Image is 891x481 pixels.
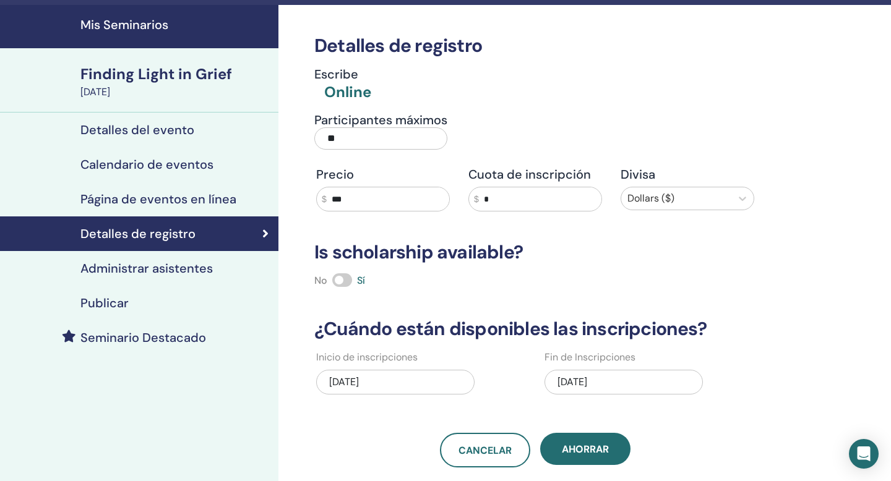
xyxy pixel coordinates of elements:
span: Ahorrar [562,443,609,456]
div: [DATE] [544,370,703,394]
div: [DATE] [80,85,271,100]
input: Participantes máximos [314,127,447,150]
span: $ [474,193,479,206]
h4: Detalles del evento [80,122,194,137]
h4: Precio [316,167,450,182]
h3: Detalles de registro [307,35,764,57]
button: Ahorrar [540,433,631,465]
label: Fin de Inscripciones [544,350,635,365]
span: No [314,274,327,287]
div: Finding Light in Grief [80,64,271,85]
span: $ [322,193,327,206]
h4: Publicar [80,296,129,310]
h4: Escribe [314,67,371,82]
h4: Cuota de inscripción [468,167,602,182]
h4: Seminario Destacado [80,330,206,345]
h4: Calendario de eventos [80,157,213,172]
span: Cancelar [458,444,512,457]
span: Sí [357,274,365,287]
h3: ¿Cuándo están disponibles las inscripciones? [307,318,764,340]
div: [DATE] [316,370,475,394]
h3: Is scholarship available? [307,241,764,263]
h4: Participantes máximos [314,113,447,127]
div: Open Intercom Messenger [849,439,879,469]
h4: Mis Seminarios [80,17,271,32]
a: Finding Light in Grief[DATE] [73,64,278,100]
h4: Administrar asistentes [80,261,213,276]
h4: Divisa [621,167,754,182]
div: Online [324,82,371,103]
h4: Página de eventos en línea [80,192,236,206]
label: Inicio de inscripciones [316,350,418,365]
h4: Detalles de registro [80,226,196,241]
a: Cancelar [440,433,530,467]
